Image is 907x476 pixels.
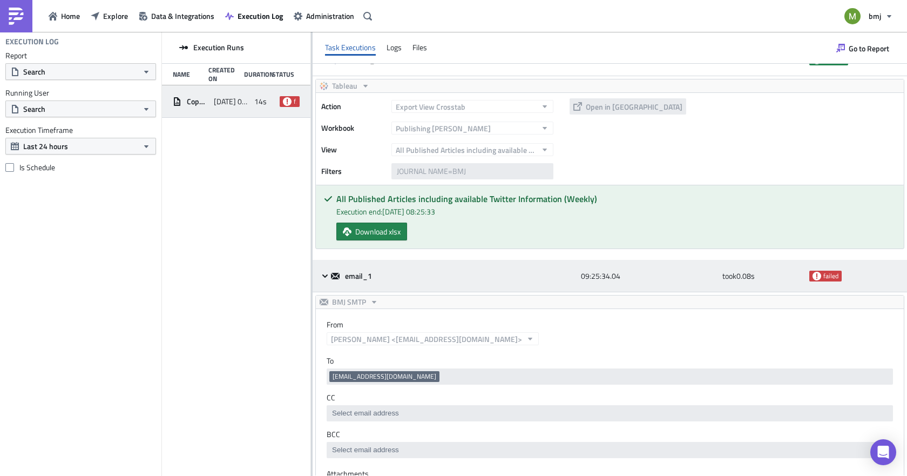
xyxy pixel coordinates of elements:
[5,138,156,155] button: Last 24 hours
[581,266,717,286] div: 09:25:34.04
[8,8,25,25] img: PushMetrics
[345,271,374,281] span: email_1
[870,439,896,465] div: Open Intercom Messenger
[321,142,386,158] label: View
[869,10,881,22] span: bmj
[321,163,386,179] label: Filters
[327,393,893,403] label: CC
[208,66,239,83] div: Created On
[244,70,267,78] div: Duration
[387,39,402,56] div: Logs
[327,320,904,330] label: From
[5,88,156,98] label: Running User
[849,43,889,54] span: Go to Report
[813,272,821,280] span: failed
[61,10,80,22] span: Home
[332,296,366,309] span: BMJ SMTP
[327,356,893,366] label: To
[823,272,838,280] span: failed
[103,10,128,22] span: Explore
[4,61,561,78] p: Please find attached the {{ row.Frequency }} Published Article report showing all articles publis...
[23,103,45,115] span: Search
[85,8,133,24] button: Explore
[331,333,522,345] span: [PERSON_NAME] <[EMAIL_ADDRESS][DOMAIN_NAME]>
[4,93,561,102] p: Note that if this email does not contain an attachment then no articles were published in the pre...
[838,4,899,28] button: bmj
[5,37,59,46] h4: Execution Log
[412,39,427,56] div: Files
[220,8,288,24] button: Execution Log
[333,371,436,381] span: [EMAIL_ADDRESS][DOMAIN_NAME]
[391,100,553,113] button: Export View Crosstab
[283,97,292,106] span: failed
[336,206,896,217] div: Execution end: [DATE] 08:25:33
[391,143,553,156] button: All Published Articles including available Twitter Information (Weekly)
[214,97,249,106] span: [DATE] 09:25
[355,226,401,237] span: Download xlsx
[329,445,889,455] input: Select em ail add ress
[288,8,360,24] button: Administration
[396,123,491,134] span: Publishing [PERSON_NAME]
[327,332,539,345] button: [PERSON_NAME] <[EMAIL_ADDRESS][DOMAIN_NAME]>
[831,39,895,57] button: Go to Report
[332,79,357,92] span: Tableau
[151,10,214,22] span: Data & Integrations
[321,120,386,136] label: Workbook
[5,100,156,117] button: Search
[570,98,686,115] button: Open in [GEOGRAPHIC_DATA]
[391,122,553,135] button: Publishing [PERSON_NAME]
[4,4,561,13] p: Hello,
[23,66,45,77] span: Search
[4,28,550,45] strong: Note: The existing platform used to distribute this content is now decommissioned. The new platfo...
[396,144,537,156] span: All Published Articles including available Twitter Information (Weekly)
[325,39,376,56] div: Task Executions
[5,63,156,80] button: Search
[193,43,244,52] span: Execution Runs
[23,140,68,152] span: Last 24 hours
[321,98,386,115] label: Action
[586,101,682,112] span: Open in [GEOGRAPHIC_DATA]
[329,408,889,419] input: Select em ail add ress
[187,97,208,106] span: Copy Testing Trauma Journal
[254,97,267,106] span: 14s
[173,70,203,78] div: Name
[294,97,296,106] span: failed
[133,8,220,24] button: Data & Integrations
[43,8,85,24] button: Home
[396,101,465,112] span: Export View Crosstab
[722,266,804,286] div: took 0.08 s
[391,163,553,179] input: Filter1=Value1&...
[5,51,156,61] label: Report
[272,70,294,78] div: Status
[5,125,156,135] label: Execution Timeframe
[4,4,561,173] body: Rich Text Area. Press ALT-0 for help.
[316,79,374,92] button: Tableau
[238,10,283,22] span: Execution Log
[336,195,896,203] h5: All Published Articles including available Twitter Information (Weekly)
[327,430,893,439] label: BCC
[316,296,382,309] button: BMJ SMTP
[336,223,407,240] a: Download xlsx
[5,163,156,172] label: Is Schedule
[306,10,354,22] span: Administration
[843,7,862,25] img: Avatar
